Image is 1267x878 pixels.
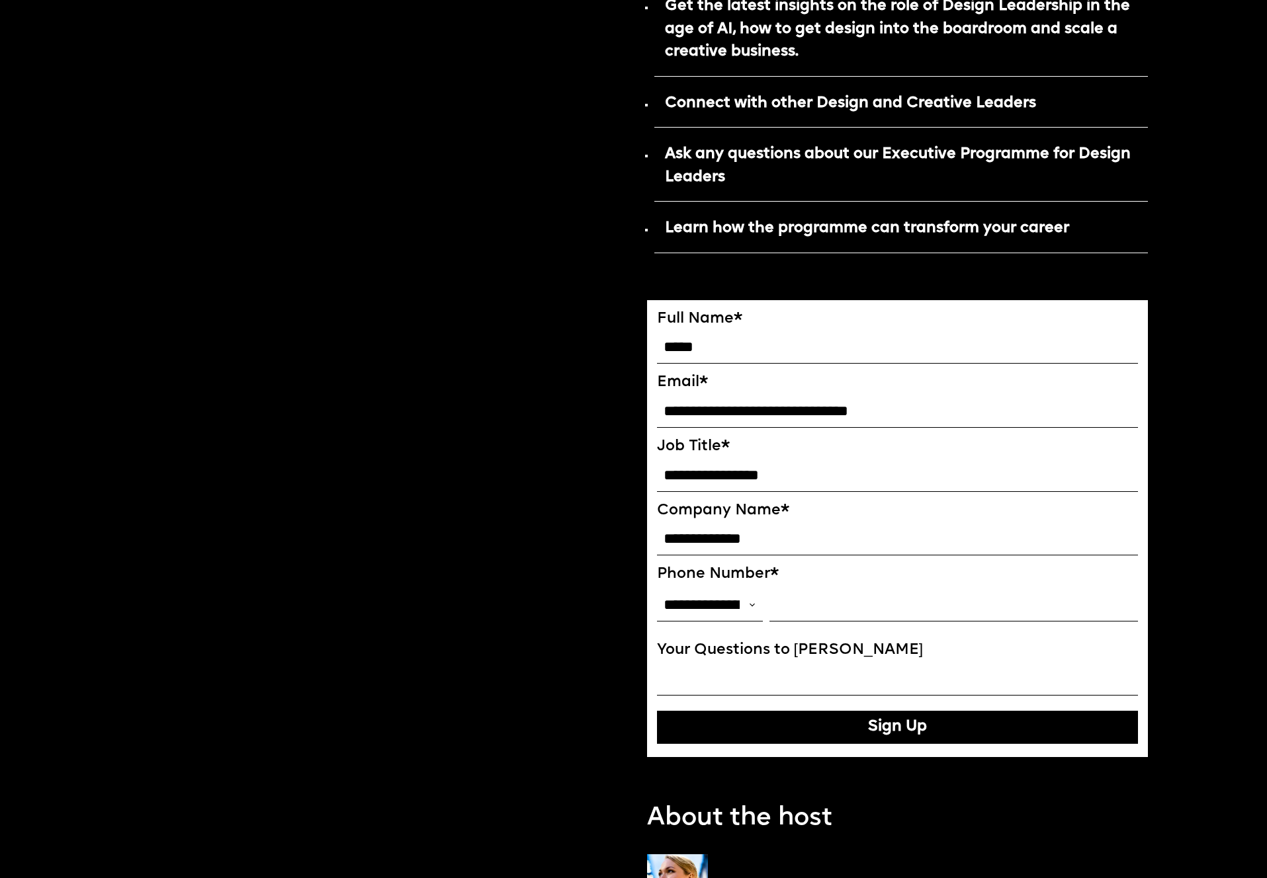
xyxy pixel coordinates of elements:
[657,374,1139,392] label: Email
[657,565,1139,584] label: Phone Number
[657,711,1139,744] button: Sign Up
[657,310,1139,329] label: Full Name
[657,502,1139,520] label: Company Name
[647,801,832,836] p: About the host
[657,641,1139,660] label: Your Questions to [PERSON_NAME]
[657,438,1139,456] label: Job Title
[665,147,1131,184] strong: Ask any questions about our Executive Programme for Design Leaders
[665,221,1069,236] strong: Learn how the programme can transform your career
[665,96,1036,111] strong: Connect with other Design and Creative Leaders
